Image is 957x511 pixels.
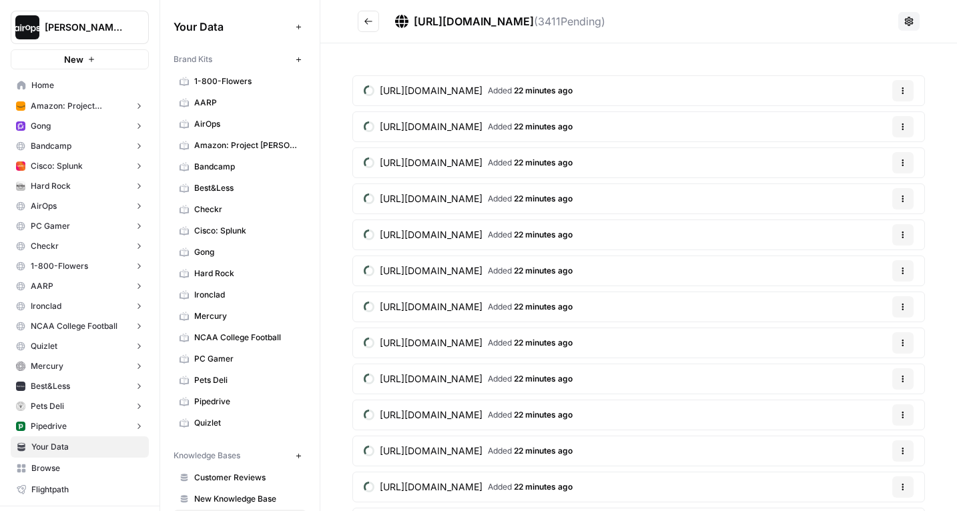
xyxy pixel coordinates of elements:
button: Go back [358,11,379,32]
a: Gong [174,241,306,263]
span: Pets Deli [194,374,300,386]
span: [URL][DOMAIN_NAME] [380,192,483,205]
span: Added [488,481,573,493]
span: Your Data [174,19,290,35]
span: PC Gamer [194,353,300,365]
button: PC Gamer [11,216,149,236]
span: New Knowledge Base [194,493,300,505]
span: [URL][DOMAIN_NAME] [414,15,534,28]
span: Added [488,301,573,313]
button: Gong [11,116,149,136]
span: 22 minutes ago [514,374,573,384]
span: Browse [31,462,143,474]
a: Home [11,75,149,96]
span: Added [488,337,573,349]
a: Customer Reviews [174,467,306,488]
a: Your Data [11,436,149,458]
button: Workspace: Dille-Sandbox [11,11,149,44]
span: 22 minutes ago [514,410,573,420]
span: Gong [31,120,51,132]
span: Hard Rock [194,268,300,280]
button: Mercury [11,356,149,376]
span: Gong [194,246,300,258]
span: [URL][DOMAIN_NAME] [380,264,483,278]
a: Amazon: Project [PERSON_NAME] [174,135,306,156]
span: PC Gamer [31,220,70,232]
span: Cisco: Splunk [31,160,83,172]
span: Added [488,409,573,421]
a: AirOps [174,113,306,135]
span: Home [31,79,143,91]
img: Dille-Sandbox Logo [15,15,39,39]
a: [URL][DOMAIN_NAME]Added 22 minutes ago [353,76,583,105]
span: Quizlet [194,417,300,429]
span: Bandcamp [194,161,300,173]
a: NCAA College Football [174,327,306,348]
img: indf61bpspe8pydji63wg7a5hbqu [16,422,25,431]
img: lrh2mueriarel2y2ccpycmcdkl1y [16,362,25,371]
span: 22 minutes ago [514,338,573,348]
span: 22 minutes ago [514,157,573,167]
span: AARP [31,280,53,292]
span: 22 minutes ago [514,193,573,203]
span: 22 minutes ago [514,302,573,312]
a: Flightpath [11,479,149,500]
a: [URL][DOMAIN_NAME]Added 22 minutes ago [353,436,583,466]
img: w6cjb6u2gvpdnjw72qw8i2q5f3eb [16,121,25,131]
button: Bandcamp [11,136,149,156]
span: Quizlet [31,340,57,352]
span: Added [488,121,573,133]
img: v3ye4b4tdriaxc4dx9994tze5hqc [16,382,25,391]
span: 22 minutes ago [514,229,573,239]
span: Pipedrive [31,420,67,432]
span: Amazon: Project [PERSON_NAME] [31,100,129,112]
span: 22 minutes ago [514,266,573,276]
span: Knowledge Bases [174,450,240,462]
span: Your Data [31,441,143,453]
span: [URL][DOMAIN_NAME] [380,120,483,133]
span: Mercury [31,360,63,372]
span: New [64,53,83,66]
span: [URL][DOMAIN_NAME] [380,228,483,241]
a: [URL][DOMAIN_NAME]Added 22 minutes ago [353,400,583,430]
button: Pipedrive [11,416,149,436]
a: [URL][DOMAIN_NAME]Added 22 minutes ago [353,220,583,249]
span: [URL][DOMAIN_NAME] [380,408,483,422]
a: Mercury [174,306,306,327]
span: Mercury [194,310,300,322]
a: Best&Less [174,177,306,199]
a: [URL][DOMAIN_NAME]Added 22 minutes ago [353,364,583,394]
span: Customer Reviews [194,472,300,484]
span: 1-800-Flowers [31,260,88,272]
span: Best&Less [31,380,70,392]
span: [URL][DOMAIN_NAME] [380,300,483,314]
span: Bandcamp [31,140,71,152]
button: Ironclad [11,296,149,316]
span: Brand Kits [174,53,212,65]
a: Hard Rock [174,263,306,284]
img: oqijnz6ien5g7kxai8bzyv0u4hq9 [16,161,25,171]
a: Bandcamp [174,156,306,177]
button: Hard Rock [11,176,149,196]
span: Pets Deli [31,400,64,412]
button: NCAA College Football [11,316,149,336]
button: Pets Deli [11,396,149,416]
span: [URL][DOMAIN_NAME] [380,444,483,458]
span: Checkr [194,203,300,215]
span: 22 minutes ago [514,446,573,456]
button: Best&Less [11,376,149,396]
button: Quizlet [11,336,149,356]
a: [URL][DOMAIN_NAME]Added 22 minutes ago [353,472,583,502]
a: AARP [174,92,306,113]
a: 1-800-Flowers [174,71,306,92]
span: Added [488,157,573,169]
span: Flightpath [31,484,143,496]
a: Pipedrive [174,391,306,412]
span: AirOps [194,118,300,130]
span: [URL][DOMAIN_NAME] [380,336,483,350]
span: AARP [194,97,300,109]
span: Added [488,229,573,241]
button: 1-800-Flowers [11,256,149,276]
span: Ironclad [31,300,61,312]
button: Checkr [11,236,149,256]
